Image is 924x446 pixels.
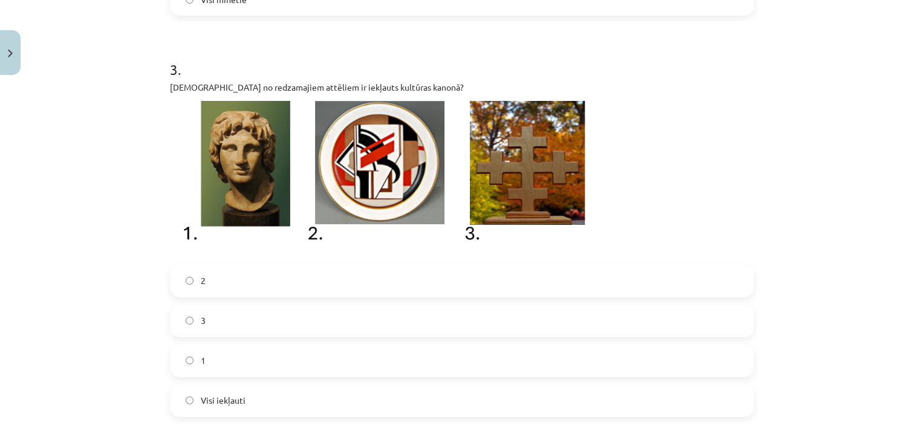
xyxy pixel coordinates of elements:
[186,317,194,325] input: 3
[186,396,194,404] input: Visi iekļauti
[8,50,13,57] img: icon-close-lesson-0947bae3869378f0d4975bcd49f059093ad1ed9edebbc8119c70593378902aed.svg
[170,40,754,77] h1: 3 .
[201,354,206,367] span: 1
[201,394,246,407] span: Visi iekļauti
[186,277,194,285] input: 2
[201,314,206,327] span: 3
[170,81,754,94] p: [DEMOGRAPHIC_DATA] no redzamajiem attēliem ir iekļauts kultūras kanonā?
[201,274,206,287] span: 2
[186,357,194,364] input: 1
